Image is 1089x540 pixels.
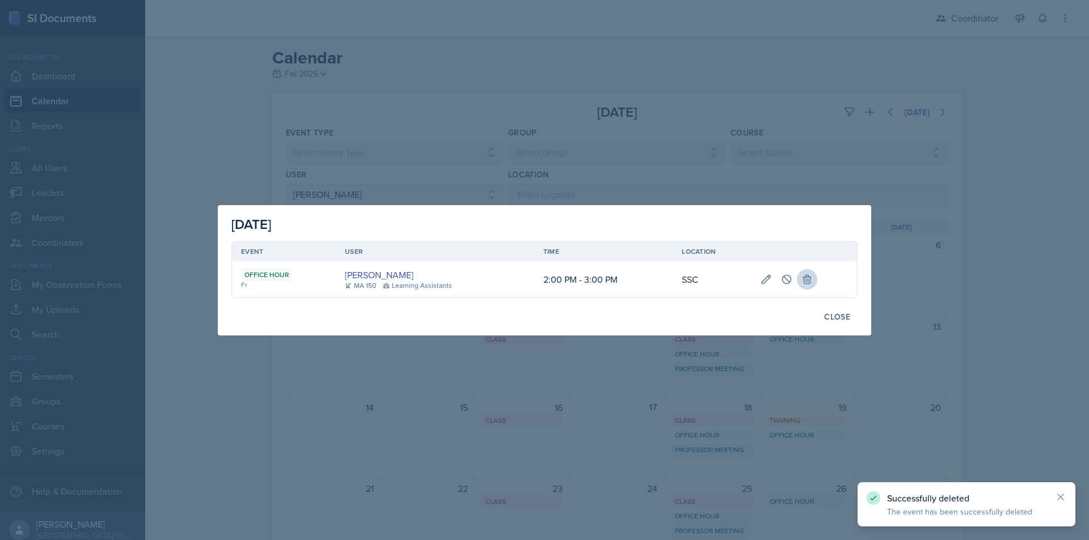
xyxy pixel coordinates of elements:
th: User [336,242,534,261]
div: [DATE] [231,214,858,235]
th: Time [534,242,673,261]
div: Learning Assistants [383,280,452,291]
td: 2:00 PM - 3:00 PM [534,261,673,297]
div: Office Hour [241,269,292,281]
a: [PERSON_NAME] [345,268,413,282]
div: MA 150 [345,280,376,291]
td: SSC [673,261,752,297]
button: Close [817,307,858,326]
div: Close [824,312,850,321]
p: Successfully deleted [887,492,1046,504]
div: Fr [241,280,327,290]
th: Event [232,242,336,261]
th: Location [673,242,752,261]
p: The event has been successfully deleted [887,506,1046,517]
